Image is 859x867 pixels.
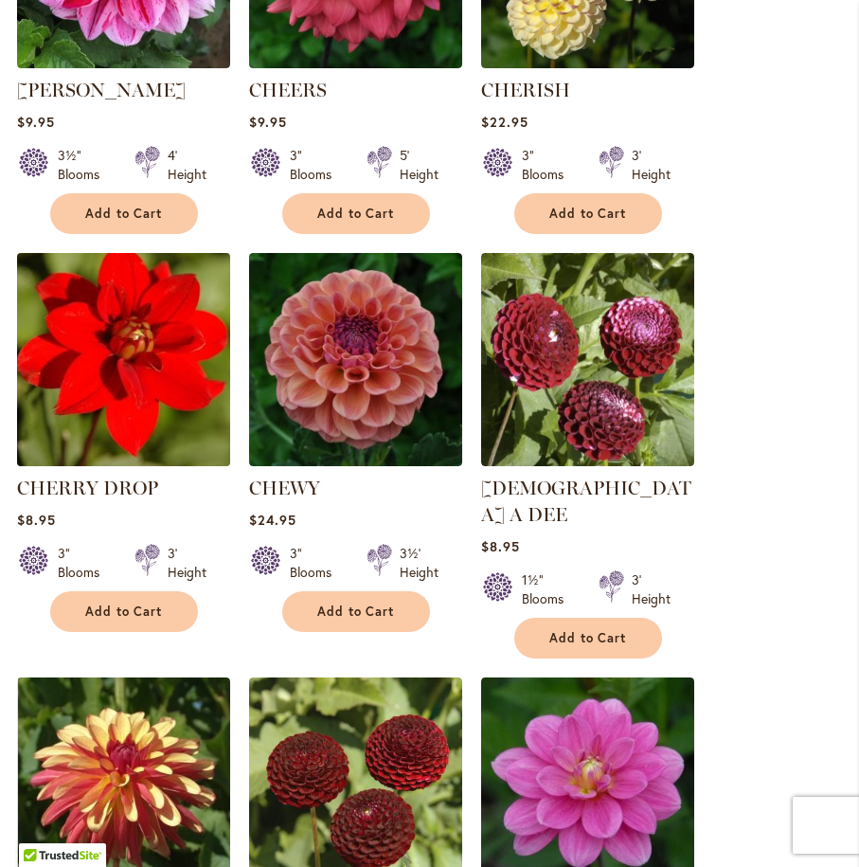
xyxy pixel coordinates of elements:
div: 3' Height [632,146,671,184]
div: 3½" Blooms [58,146,112,184]
a: CHERISH [481,79,570,101]
a: CHERRY DROP [17,452,230,470]
a: [PERSON_NAME] [17,79,186,101]
span: $9.95 [249,113,287,131]
span: Add to Cart [549,630,627,646]
span: Add to Cart [85,206,163,222]
span: Add to Cart [85,604,163,620]
a: CHERISH [481,54,694,72]
span: $24.95 [249,511,296,529]
a: CHEERS [249,54,462,72]
span: $8.95 [481,537,520,555]
div: 3' Height [632,570,671,608]
div: 3" Blooms [290,544,344,582]
span: Add to Cart [549,206,627,222]
iframe: Launch Accessibility Center [14,800,67,853]
div: 3" Blooms [58,544,112,582]
button: Add to Cart [514,193,662,234]
a: CHEWY [249,452,462,470]
div: 3½' Height [400,544,438,582]
span: Add to Cart [317,206,395,222]
div: 3" Blooms [522,146,576,184]
div: 3' Height [168,544,206,582]
div: 5' Height [400,146,438,184]
a: CHEERS [249,79,327,101]
button: Add to Cart [514,618,662,659]
button: Add to Cart [50,193,198,234]
a: CHA CHING [17,54,230,72]
div: 1½" Blooms [522,570,576,608]
img: CHEWY [249,253,462,466]
span: $8.95 [17,511,56,529]
button: Add to Cart [282,193,430,234]
button: Add to Cart [282,591,430,632]
span: $9.95 [17,113,55,131]
div: 4' Height [168,146,206,184]
a: CHICK A DEE [481,452,694,470]
a: CHEWY [249,477,320,499]
button: Add to Cart [50,591,198,632]
a: [DEMOGRAPHIC_DATA] A DEE [481,477,691,526]
span: $22.95 [481,113,528,131]
a: CHERRY DROP [17,477,158,499]
div: 3" Blooms [290,146,344,184]
img: CHERRY DROP [11,247,235,471]
span: Add to Cart [317,604,395,620]
img: CHICK A DEE [481,253,694,466]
